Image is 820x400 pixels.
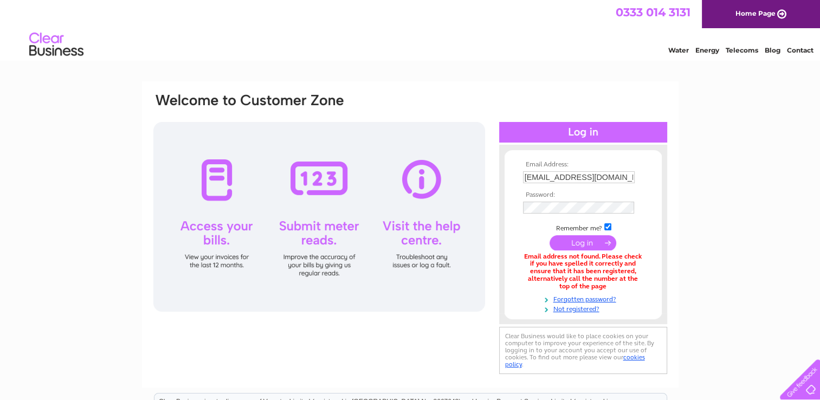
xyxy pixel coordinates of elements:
a: Telecoms [726,46,758,54]
a: Blog [765,46,780,54]
th: Password: [520,191,646,199]
a: Not registered? [523,303,646,313]
a: Forgotten password? [523,293,646,304]
a: cookies policy [505,353,645,368]
a: Energy [695,46,719,54]
a: Contact [787,46,813,54]
img: logo.png [29,28,84,61]
div: Clear Business is a trading name of Verastar Limited (registered in [GEOGRAPHIC_DATA] No. 3667643... [154,6,667,53]
a: Water [668,46,689,54]
th: Email Address: [520,161,646,169]
div: Email address not found. Please check if you have spelled it correctly and ensure that it has bee... [523,253,643,291]
a: 0333 014 3131 [616,5,690,19]
div: Clear Business would like to place cookies on your computer to improve your experience of the sit... [499,327,667,374]
td: Remember me? [520,222,646,233]
input: Submit [550,235,616,250]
